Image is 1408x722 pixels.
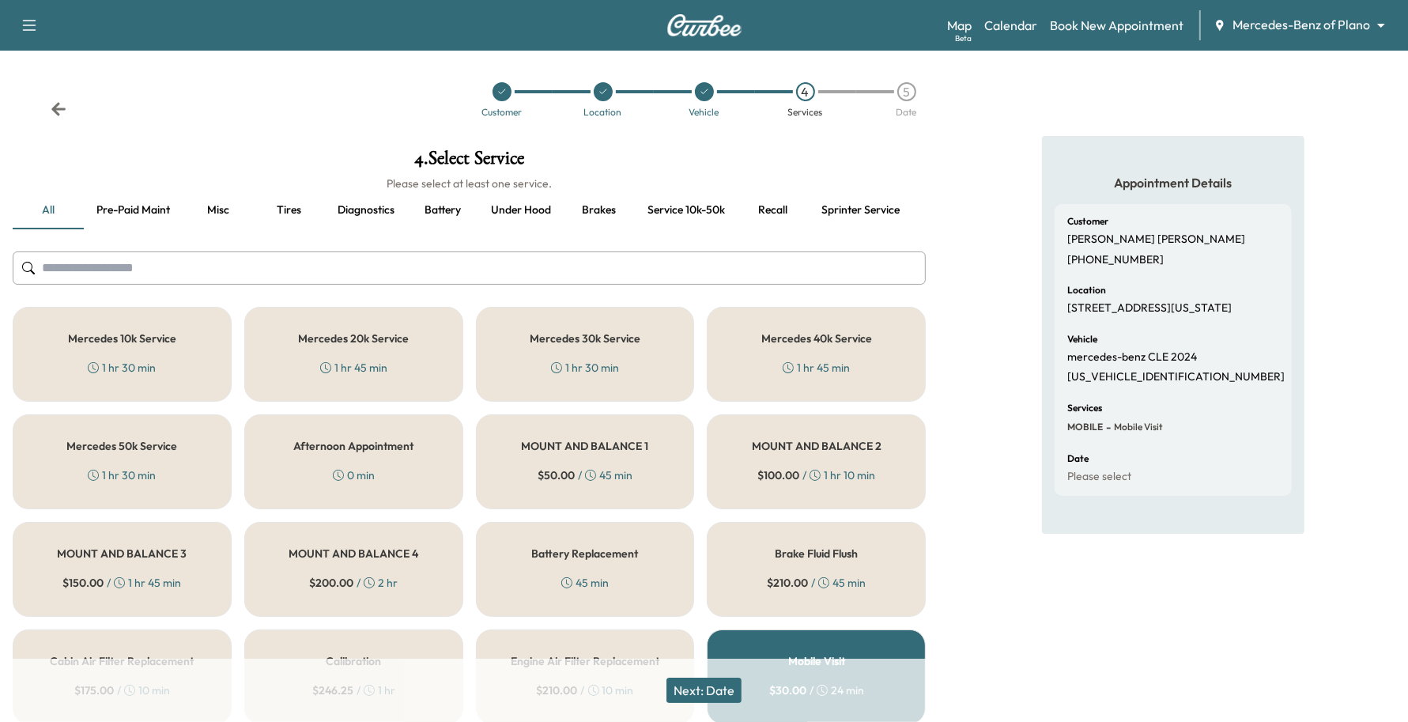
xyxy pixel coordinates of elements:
[298,333,409,344] h5: Mercedes 20k Service
[68,333,176,344] h5: Mercedes 10k Service
[62,575,104,591] span: $ 150.00
[320,360,387,376] div: 1 hr 45 min
[326,656,381,667] h5: Calibration
[84,191,183,229] button: Pre-paid maint
[309,575,398,591] div: / 2 hr
[897,82,916,101] div: 5
[1050,16,1183,35] a: Book New Appointment
[481,108,522,117] div: Customer
[783,360,850,376] div: 1 hr 45 min
[564,191,635,229] button: Brakes
[1067,470,1131,484] p: Please select
[13,149,926,176] h1: 4 . Select Service
[1067,301,1232,316] p: [STREET_ADDRESS][US_STATE]
[809,191,912,229] button: Sprinter service
[254,191,325,229] button: Tires
[511,656,659,667] h5: Engine Air Filter Replacement
[796,82,815,101] div: 4
[289,548,418,559] h5: MOUNT AND BALANCE 4
[57,548,187,559] h5: MOUNT AND BALANCE 3
[947,16,972,35] a: MapBeta
[62,575,181,591] div: / 1 hr 45 min
[666,678,742,703] button: Next: Date
[1067,421,1103,433] span: MOBILE
[50,656,194,667] h5: Cabin Air Filter Replacement
[1103,419,1111,435] span: -
[635,191,738,229] button: Service 10k-50k
[309,575,353,591] span: $ 200.00
[333,467,375,483] div: 0 min
[538,467,575,483] span: $ 50.00
[13,176,926,191] h6: Please select at least one service.
[775,548,858,559] h5: Brake Fluid Flush
[767,575,866,591] div: / 45 min
[407,191,478,229] button: Battery
[689,108,719,117] div: Vehicle
[738,191,809,229] button: Recall
[522,440,649,452] h5: MOUNT AND BALANCE 1
[1055,174,1292,191] h5: Appointment Details
[1067,370,1285,384] p: [US_VEHICLE_IDENTIFICATION_NUMBER]
[984,16,1037,35] a: Calendar
[757,467,799,483] span: $ 100.00
[88,467,156,483] div: 1 hr 30 min
[51,101,66,117] div: Back
[13,191,84,229] button: all
[1067,350,1197,365] p: mercedes-benz CLE 2024
[1232,16,1370,34] span: Mercedes-Benz of Plano
[757,467,875,483] div: / 1 hr 10 min
[66,440,177,452] h5: Mercedes 50k Service
[13,191,926,229] div: basic tabs example
[538,467,632,483] div: / 45 min
[561,575,609,591] div: 45 min
[530,333,640,344] h5: Mercedes 30k Service
[788,108,823,117] div: Services
[551,360,619,376] div: 1 hr 30 min
[897,108,917,117] div: Date
[955,32,972,44] div: Beta
[293,440,413,452] h5: Afternoon Appointment
[584,108,622,117] div: Location
[1067,335,1097,344] h6: Vehicle
[788,656,845,667] h5: Mobile Visit
[532,548,639,559] h5: Battery Replacement
[1067,403,1102,413] h6: Services
[1067,285,1106,295] h6: Location
[1067,232,1245,247] p: [PERSON_NAME] [PERSON_NAME]
[1067,253,1164,267] p: [PHONE_NUMBER]
[325,191,407,229] button: Diagnostics
[183,191,254,229] button: Misc
[752,440,881,452] h5: MOUNT AND BALANCE 2
[666,14,742,36] img: Curbee Logo
[1067,454,1089,463] h6: Date
[767,575,808,591] span: $ 210.00
[1111,421,1163,433] span: Mobile Visit
[88,360,156,376] div: 1 hr 30 min
[1067,217,1108,226] h6: Customer
[478,191,564,229] button: Under hood
[761,333,872,344] h5: Mercedes 40k Service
